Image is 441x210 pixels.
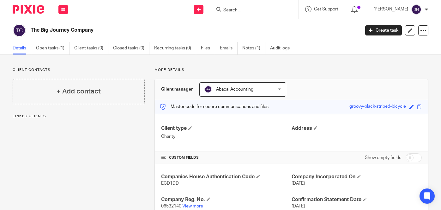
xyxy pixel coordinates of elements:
[13,67,145,73] p: Client contacts
[161,181,179,186] span: ECD1DD
[223,8,280,13] input: Search
[411,4,421,15] img: svg%3E
[13,42,31,54] a: Details
[160,104,269,110] p: Master code for secure communications and files
[349,103,406,111] div: groovy-black-striped-bicycle
[201,42,215,54] a: Files
[292,196,422,203] h4: Confirmation Statement Date
[242,42,265,54] a: Notes (1)
[113,42,149,54] a: Closed tasks (0)
[373,6,408,12] p: [PERSON_NAME]
[154,67,428,73] p: More details
[13,114,145,119] p: Linked clients
[161,204,181,208] span: 06532140
[161,155,291,160] h4: CUSTOM FIELDS
[292,174,422,180] h4: Company Incorporated On
[292,181,305,186] span: [DATE]
[292,125,422,132] h4: Address
[161,133,291,140] p: Charity
[161,174,291,180] h4: Companies House Authentication Code
[204,86,212,93] img: svg%3E
[74,42,108,54] a: Client tasks (0)
[220,42,238,54] a: Emails
[365,25,402,35] a: Create task
[31,27,291,34] h2: The Big Journey Company
[314,7,338,11] span: Get Support
[292,204,305,208] span: [DATE]
[182,204,203,208] a: View more
[36,42,69,54] a: Open tasks (1)
[13,24,26,37] img: svg%3E
[161,86,193,92] h3: Client manager
[161,196,291,203] h4: Company Reg. No.
[57,86,101,96] h4: + Add contact
[365,155,401,161] label: Show empty fields
[154,42,196,54] a: Recurring tasks (0)
[13,5,44,14] img: Pixie
[216,87,253,92] span: Abacai Accounting
[161,125,291,132] h4: Client type
[270,42,294,54] a: Audit logs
